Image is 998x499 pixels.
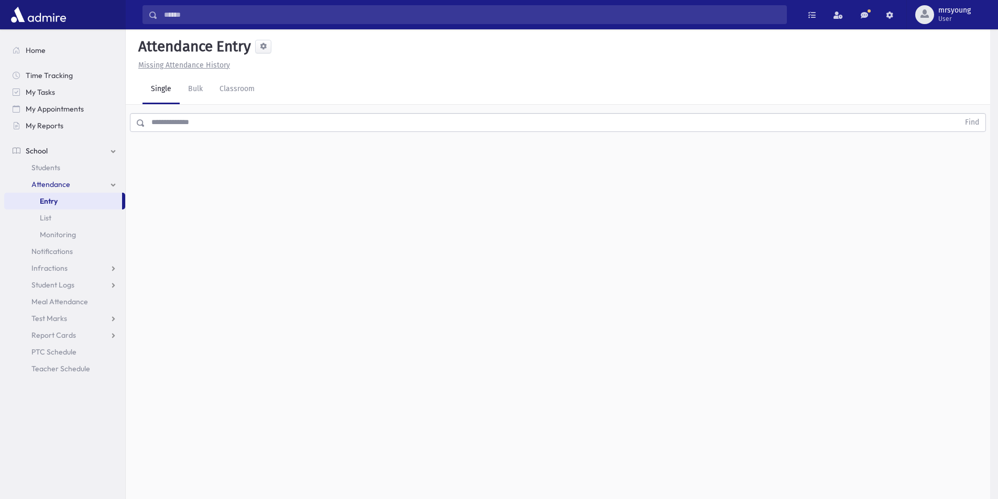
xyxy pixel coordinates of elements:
a: Student Logs [4,276,125,293]
a: My Tasks [4,84,125,101]
a: Bulk [180,75,211,104]
span: Notifications [31,247,73,256]
input: Search [158,5,786,24]
span: List [40,213,51,223]
a: My Appointments [4,101,125,117]
span: My Reports [26,121,63,130]
span: Meal Attendance [31,297,88,306]
span: User [938,15,971,23]
a: School [4,142,125,159]
span: Teacher Schedule [31,364,90,373]
span: Time Tracking [26,71,73,80]
u: Missing Attendance History [138,61,230,70]
a: PTC Schedule [4,343,125,360]
span: Infractions [31,263,68,273]
a: Classroom [211,75,263,104]
img: AdmirePro [8,4,69,25]
span: Monitoring [40,230,76,239]
span: mrsyoung [938,6,971,15]
span: Student Logs [31,280,74,290]
span: My Appointments [26,104,84,114]
a: Students [4,159,125,176]
a: Infractions [4,260,125,276]
span: Test Marks [31,314,67,323]
a: Report Cards [4,327,125,343]
a: List [4,209,125,226]
button: Find [959,114,985,131]
a: Entry [4,193,122,209]
span: Students [31,163,60,172]
a: Time Tracking [4,67,125,84]
span: Attendance [31,180,70,189]
a: Home [4,42,125,59]
h5: Attendance Entry [134,38,251,56]
a: Single [142,75,180,104]
a: Meal Attendance [4,293,125,310]
a: My Reports [4,117,125,134]
a: Missing Attendance History [134,61,230,70]
a: Monitoring [4,226,125,243]
span: Home [26,46,46,55]
a: Test Marks [4,310,125,327]
a: Notifications [4,243,125,260]
span: School [26,146,48,156]
a: Attendance [4,176,125,193]
a: Teacher Schedule [4,360,125,377]
span: Entry [40,196,58,206]
span: PTC Schedule [31,347,76,357]
span: My Tasks [26,87,55,97]
span: Report Cards [31,330,76,340]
